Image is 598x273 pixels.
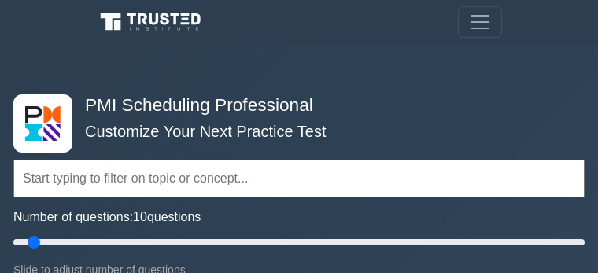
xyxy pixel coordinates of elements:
[133,210,147,223] span: 10
[13,208,201,227] label: Number of questions: questions
[13,160,585,197] input: Start typing to filter on topic or concept...
[79,94,508,116] h4: PMI Scheduling Professional
[458,6,502,38] button: Toggle navigation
